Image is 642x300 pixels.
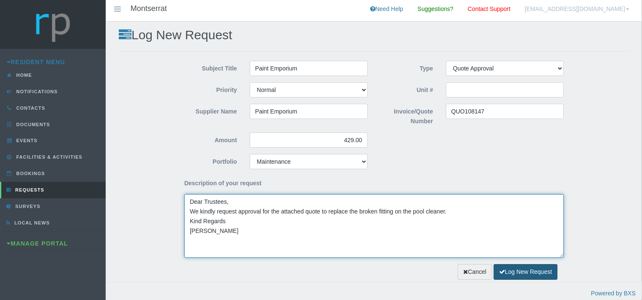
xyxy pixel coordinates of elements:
span: Contacts [14,105,45,111]
span: Local News [12,220,50,225]
a: Cancel [458,264,492,280]
h2: Log New Request [119,28,629,42]
span: Events [14,138,38,143]
a: Resident Menu [7,59,65,65]
label: Invoice/Quote Number [374,104,440,126]
button: Log New Request [494,264,557,280]
span: Bookings [14,171,45,176]
a: Powered by BXS [591,290,636,297]
label: Type [374,61,440,73]
label: Supplier Name [178,104,243,116]
h4: Montserrat [131,5,167,13]
span: Documents [14,122,50,127]
label: Amount [178,132,243,145]
label: Portfolio [178,154,243,167]
span: Facilities & Activities [14,154,82,159]
span: Home [14,73,32,78]
label: Description of your request [178,176,268,188]
span: Surveys [13,204,40,209]
span: Notifications [14,89,58,94]
label: Priority [178,82,243,95]
a: Manage Portal [7,240,68,247]
span: Requests [13,187,44,192]
label: Unit # [374,82,440,95]
label: Subject Title [178,61,243,73]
